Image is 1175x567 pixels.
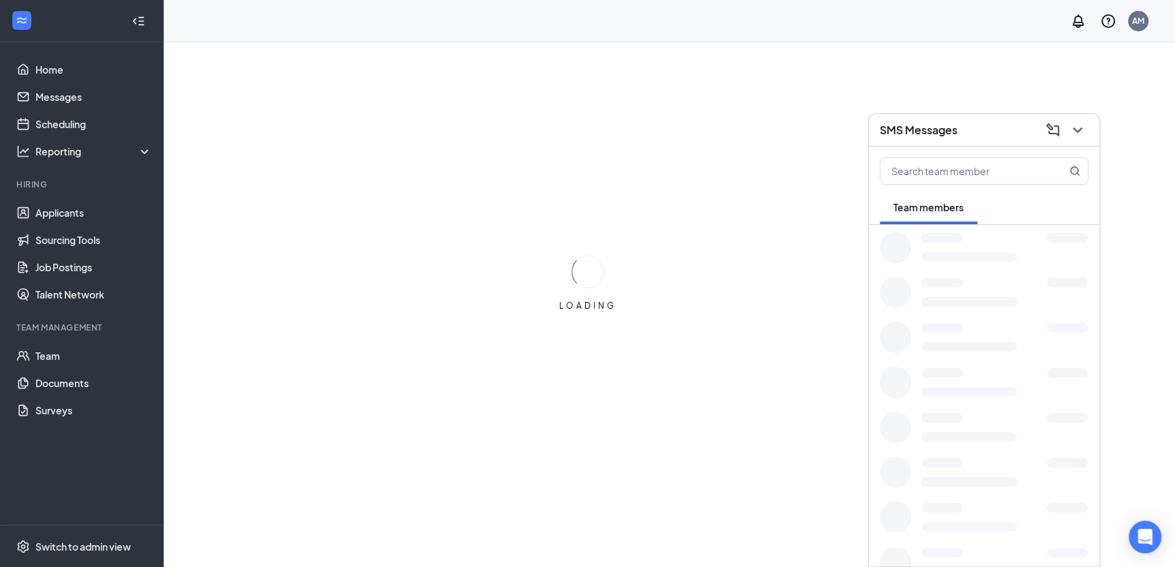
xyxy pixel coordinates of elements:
svg: ComposeMessage [1045,122,1061,138]
a: Job Postings [35,254,152,281]
a: Surveys [35,397,152,424]
button: ComposeMessage [1042,119,1064,141]
button: ChevronDown [1067,119,1088,141]
svg: ChevronDown [1069,122,1086,138]
span: Team members [893,201,964,213]
svg: Notifications [1070,13,1086,29]
a: Talent Network [35,281,152,308]
a: Scheduling [35,110,152,138]
svg: WorkstreamLogo [15,14,29,27]
svg: QuestionInfo [1100,13,1116,29]
div: AM [1132,15,1144,27]
div: Switch to admin view [35,540,131,553]
a: Documents [35,369,152,397]
div: LOADING [554,300,622,311]
h3: SMS Messages [880,123,957,138]
div: Hiring [16,179,149,190]
a: Sourcing Tools [35,226,152,254]
svg: MagnifyingGlass [1069,166,1080,177]
svg: Collapse [132,14,145,28]
a: Home [35,56,152,83]
div: Team Management [16,322,149,333]
a: Messages [35,83,152,110]
svg: Analysis [16,144,30,158]
a: Applicants [35,199,152,226]
div: Open Intercom Messenger [1129,521,1161,553]
input: Search team member [880,158,1042,184]
div: Reporting [35,144,153,158]
svg: Settings [16,540,30,553]
a: Team [35,342,152,369]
